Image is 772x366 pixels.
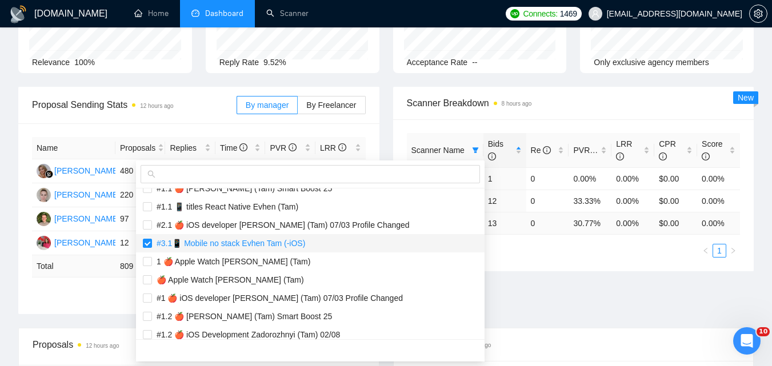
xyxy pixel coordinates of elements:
span: 1 🍎 Apple Watch [PERSON_NAME] (Tam) [152,257,310,266]
td: 0 [526,167,569,190]
span: Re [531,146,551,155]
td: 33.33% [569,190,611,212]
span: Dashboard [205,9,243,18]
span: setting [750,9,767,18]
td: 0.00 % [697,212,740,234]
span: CPR [659,139,676,161]
div: [PERSON_NAME] [54,188,120,201]
span: 1469 [560,7,577,20]
span: Relevance [32,58,70,67]
span: Connects: [523,7,557,20]
span: Bids [488,139,503,161]
span: Scanner Breakdown [407,96,741,110]
img: upwork-logo.png [510,9,519,18]
span: Score [702,139,723,161]
span: user [591,10,599,18]
span: Proposal Sending Stats [32,98,237,112]
span: right [730,247,737,254]
a: homeHome [134,9,169,18]
span: search [147,170,155,178]
span: By Freelancer [306,100,356,110]
span: #2.1 🍎 iOS developer [PERSON_NAME] (Tam) 07/03 Profile Changed [152,220,410,230]
span: info-circle [616,152,624,160]
span: left [702,247,709,254]
a: TK[PERSON_NAME] [37,190,120,199]
span: filter [472,147,479,154]
td: Total [32,255,115,277]
time: 12 hours ago [86,343,119,349]
span: Time [220,143,247,152]
a: searchScanner [266,9,309,18]
span: -- [472,58,477,67]
span: #1 🍎 iOS developer [PERSON_NAME] (Tam) 07/03 Profile Changed [152,293,403,303]
span: filter [470,142,481,159]
td: 30.77 % [569,212,611,234]
td: 0.00% [569,167,611,190]
span: #1.1 📱 titles React Native Evhen (Tam) [152,202,298,211]
span: Replies [170,142,202,154]
li: 1 [713,244,726,258]
div: [PERSON_NAME] [54,236,120,249]
td: 97 [115,207,166,231]
span: info-circle [543,146,551,154]
td: $0.00 [654,167,697,190]
td: 0.00% [611,190,654,212]
span: Scanner Name [411,146,465,155]
td: 480 [115,159,166,183]
div: [PERSON_NAME] [54,164,120,177]
a: MC[PERSON_NAME] [37,166,120,175]
img: OT [37,236,51,250]
td: $0.00 [654,190,697,212]
span: Invitations [407,337,740,352]
span: PVR [270,143,297,152]
div: [PERSON_NAME] [54,212,120,225]
span: 9.52% [263,58,286,67]
span: 100% [74,58,95,67]
th: Name [32,137,115,159]
span: LRR [616,139,632,161]
th: Proposals [115,137,166,159]
span: #1.2 🍎 [PERSON_NAME] (Tam) Smart Boost 25 [152,312,332,321]
time: 12 hours ago [140,103,173,109]
span: info-circle [239,143,247,151]
td: 0.00% [697,167,740,190]
span: Only exclusive agency members [594,58,709,67]
img: gigradar-bm.png [45,170,53,178]
img: logo [9,5,27,23]
span: info-circle [702,152,710,160]
td: 0 [526,190,569,212]
span: New [738,93,754,102]
img: MC [37,164,51,178]
span: Proposals [120,142,155,154]
span: LRR [320,143,346,152]
time: 8 hours ago [502,100,532,107]
span: Acceptance Rate [407,58,468,67]
span: #1.2 🍎 iOS Development Zadorozhnyi (Tam) 02/08 [152,330,340,339]
td: 0.00% [697,190,740,212]
span: dashboard [191,9,199,17]
td: 0 [526,212,569,234]
li: Previous Page [699,244,713,258]
button: left [699,244,713,258]
td: 0.00% [611,167,654,190]
img: TK [37,188,51,202]
td: 1 [483,167,526,190]
img: P [37,212,51,226]
td: 809 [115,255,166,277]
td: 12 [115,231,166,255]
span: info-circle [659,152,667,160]
td: 0.00 % [611,212,654,234]
li: Next Page [726,244,740,258]
span: #3.1📱 Mobile no stack Evhen Tam (-iOS) [152,239,305,248]
button: right [726,244,740,258]
td: 13 [483,212,526,234]
span: #1.1 🍎 [PERSON_NAME] (Tam) Smart Boost 25 [152,184,332,193]
button: setting [749,5,767,23]
span: 🍎 Apple Watch [PERSON_NAME] (Tam) [152,275,304,284]
th: Replies [165,137,215,159]
span: Reply Rate [219,58,259,67]
td: 220 [115,183,166,207]
span: PVR [573,146,600,155]
td: 12 [483,190,526,212]
div: Proposals [33,337,199,356]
